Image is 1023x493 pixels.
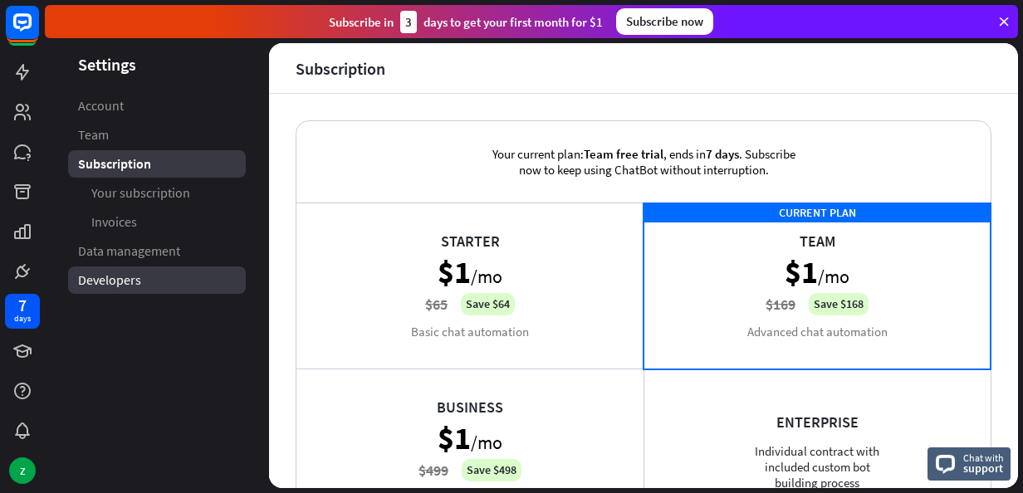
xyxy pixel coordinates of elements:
div: 3 [400,11,417,33]
span: Team [78,126,109,144]
div: 7 [18,298,27,313]
div: Subscribe now [616,8,713,35]
div: Subscribe in days to get your first month for $1 [329,11,603,33]
button: Open LiveChat chat widget [13,7,63,56]
span: Team free trial [584,146,663,162]
a: Data management [68,237,246,265]
span: Account [78,97,124,115]
header: Settings [45,53,269,76]
span: support [963,461,1004,476]
span: 7 days [706,146,739,162]
a: Developers [68,266,246,294]
a: Team [68,121,246,149]
div: Your current plan: , ends in . Subscribe now to keep using ChatBot without interruption. [465,121,822,203]
div: days [14,313,31,325]
span: Data management [78,242,180,260]
div: Z [9,457,36,484]
span: Developers [78,271,141,289]
span: Chat with [963,450,1004,466]
span: Invoices [91,213,137,231]
span: Subscription [78,155,151,173]
a: 7 days [5,294,40,329]
a: Account [68,92,246,120]
a: Invoices [68,208,246,236]
div: Subscription [296,59,385,78]
span: Your subscription [91,184,190,202]
a: Your subscription [68,179,246,207]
